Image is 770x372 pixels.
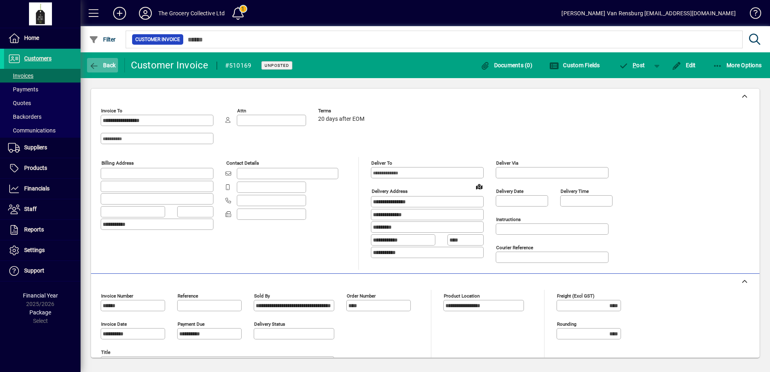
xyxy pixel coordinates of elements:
span: Unposted [265,63,289,68]
span: P [633,62,636,68]
a: Communications [4,124,81,137]
mat-label: Rounding [557,321,576,327]
span: Suppliers [24,144,47,151]
span: Quotes [8,100,31,106]
mat-label: Deliver To [371,160,392,166]
span: Package [29,309,51,316]
mat-label: Instructions [496,217,521,222]
span: Backorders [8,114,41,120]
span: Filter [89,36,116,43]
button: Filter [87,32,118,47]
mat-label: Payment due [178,321,205,327]
span: Home [24,35,39,41]
span: 20 days after EOM [318,116,364,122]
mat-label: Invoice number [101,293,133,299]
a: Financials [4,179,81,199]
div: #510169 [225,59,252,72]
span: Financials [24,185,50,192]
a: Backorders [4,110,81,124]
button: Profile [132,6,158,21]
a: Home [4,28,81,48]
a: Suppliers [4,138,81,158]
a: View on map [473,180,486,193]
a: Support [4,261,81,281]
mat-label: Delivery date [496,188,524,194]
span: ost [619,62,645,68]
mat-label: Reference [178,293,198,299]
mat-label: Courier Reference [496,245,533,250]
span: Documents (0) [480,62,532,68]
mat-label: Freight (excl GST) [557,293,594,299]
span: Invoices [8,72,33,79]
button: Back [87,58,118,72]
span: Edit [672,62,696,68]
a: Staff [4,199,81,219]
span: Customers [24,55,52,62]
span: Reports [24,226,44,233]
div: [PERSON_NAME] Van Rensburg [EMAIL_ADDRESS][DOMAIN_NAME] [561,7,736,20]
a: Reports [4,220,81,240]
mat-label: Title [101,349,110,355]
mat-label: Deliver via [496,160,518,166]
mat-label: Attn [237,108,246,114]
mat-label: Invoice date [101,321,127,327]
mat-label: Delivery time [561,188,589,194]
span: Staff [24,206,37,212]
button: Edit [670,58,698,72]
mat-label: Invoice To [101,108,122,114]
a: Quotes [4,96,81,110]
app-page-header-button: Back [81,58,125,72]
a: Knowledge Base [744,2,760,28]
span: More Options [713,62,762,68]
span: Back [89,62,116,68]
button: Documents (0) [478,58,534,72]
a: Invoices [4,69,81,83]
mat-label: Order number [347,293,376,299]
a: Settings [4,240,81,260]
span: Customer Invoice [135,35,180,43]
span: Products [24,165,47,171]
a: Payments [4,83,81,96]
span: Financial Year [23,292,58,299]
div: Customer Invoice [131,59,209,72]
span: Communications [8,127,56,134]
mat-label: Delivery status [254,321,285,327]
button: Custom Fields [547,58,602,72]
span: Custom Fields [549,62,600,68]
span: Payments [8,86,38,93]
mat-label: Product location [444,293,480,299]
div: The Grocery Collective Ltd [158,7,225,20]
span: Support [24,267,44,274]
mat-label: Sold by [254,293,270,299]
span: Settings [24,247,45,253]
a: Products [4,158,81,178]
button: Add [107,6,132,21]
button: More Options [711,58,764,72]
span: Terms [318,108,366,114]
button: Post [615,58,649,72]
